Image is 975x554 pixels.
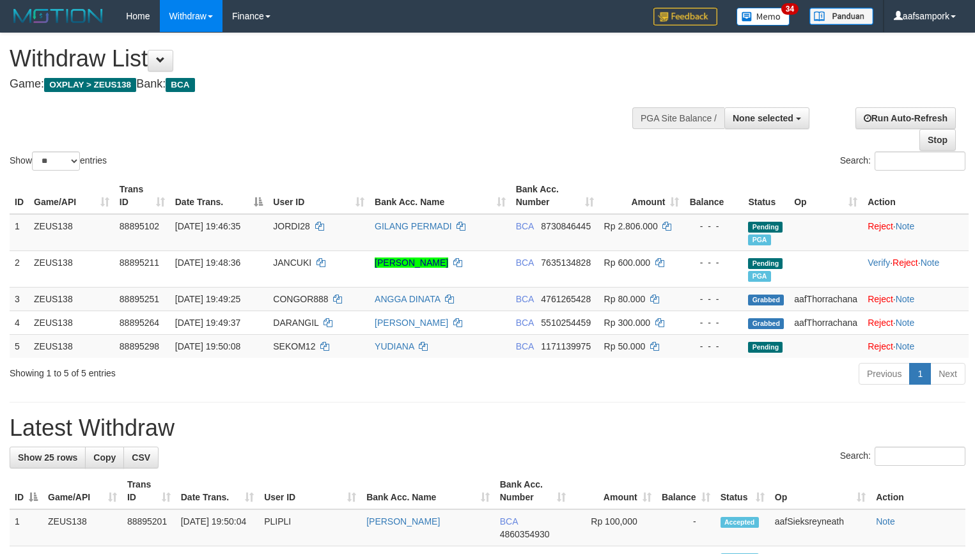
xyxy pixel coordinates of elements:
th: Op: activate to sort column ascending [770,473,871,509]
span: Copy 5510254459 to clipboard [541,318,591,328]
span: Copy 4860354930 to clipboard [500,529,550,539]
td: 2 [10,250,29,287]
td: ZEUS138 [43,509,122,546]
span: OXPLAY > ZEUS138 [44,78,136,92]
th: ID [10,178,29,214]
input: Search: [875,447,965,466]
a: Run Auto-Refresh [855,107,956,129]
span: 88895298 [120,341,159,351]
th: Bank Acc. Number: activate to sort column ascending [511,178,599,214]
td: 3 [10,287,29,311]
th: Bank Acc. Number: activate to sort column ascending [495,473,571,509]
a: GILANG PERMADI [375,221,452,231]
div: - - - [689,293,738,305]
a: Note [896,294,915,304]
th: Game/API: activate to sort column ascending [29,178,114,214]
td: Rp 100,000 [571,509,657,546]
a: Note [896,341,915,351]
span: SEKOM12 [273,341,315,351]
input: Search: [875,151,965,171]
div: - - - [689,316,738,329]
span: Rp 300.000 [604,318,650,328]
th: Bank Acc. Name: activate to sort column ascending [370,178,511,214]
span: BCA [516,341,534,351]
img: Feedback.jpg [653,8,717,26]
span: BCA [516,318,534,328]
span: Rp 600.000 [604,258,650,268]
a: Reject [893,258,918,268]
span: BCA [516,221,534,231]
td: · [862,311,969,334]
span: CONGOR888 [273,294,328,304]
th: Date Trans.: activate to sort column descending [170,178,269,214]
a: ANGGA DINATA [375,294,440,304]
span: Accepted [721,517,759,528]
span: 88895251 [120,294,159,304]
a: Note [921,258,940,268]
a: Previous [859,363,910,385]
td: aafSieksreyneath [770,509,871,546]
span: Pending [748,222,783,233]
th: ID: activate to sort column descending [10,473,43,509]
span: 88895264 [120,318,159,328]
a: Note [876,516,895,527]
td: 1 [10,214,29,251]
label: Show entries [10,151,107,171]
img: panduan.png [809,8,873,25]
td: · [862,214,969,251]
td: aafThorrachana [789,287,862,311]
td: aafThorrachana [789,311,862,334]
a: Reject [868,294,893,304]
button: None selected [724,107,809,129]
span: Copy 1171139975 to clipboard [541,341,591,351]
span: Grabbed [748,295,784,305]
td: 1 [10,509,43,546]
a: Verify [868,258,890,268]
span: Pending [748,342,783,353]
td: [DATE] 19:50:04 [176,509,259,546]
th: Date Trans.: activate to sort column ascending [176,473,259,509]
span: BCA [516,258,534,268]
span: Copy [93,452,116,463]
td: · [862,287,969,311]
th: Balance [684,178,743,214]
span: DARANGIL [273,318,318,328]
span: 88895102 [120,221,159,231]
th: Op: activate to sort column ascending [789,178,862,214]
span: Copy 4761265428 to clipboard [541,294,591,304]
th: Action [871,473,965,509]
div: - - - [689,256,738,269]
div: Showing 1 to 5 of 5 entries [10,362,396,380]
td: PLIPLI [259,509,361,546]
span: Copy 7635134828 to clipboard [541,258,591,268]
a: 1 [909,363,931,385]
h1: Latest Withdraw [10,415,965,441]
h4: Game: Bank: [10,78,637,91]
span: Pending [748,258,783,269]
div: - - - [689,340,738,353]
span: BCA [166,78,194,92]
label: Search: [840,151,965,171]
a: CSV [123,447,159,468]
div: PGA Site Balance / [632,107,724,129]
a: Next [930,363,965,385]
span: [DATE] 19:46:35 [175,221,240,231]
a: Stop [919,129,956,151]
span: Grabbed [748,318,784,329]
span: Show 25 rows [18,452,77,463]
a: Reject [868,341,893,351]
th: Amount: activate to sort column ascending [571,473,657,509]
span: 34 [781,3,799,15]
span: Marked by aafnoeunsreypich [748,235,770,245]
th: User ID: activate to sort column ascending [268,178,370,214]
a: Note [896,318,915,328]
span: None selected [733,113,793,123]
a: Reject [868,221,893,231]
a: YUDIANA [375,341,414,351]
a: Reject [868,318,893,328]
span: JORDI28 [273,221,310,231]
td: · [862,334,969,358]
span: BCA [516,294,534,304]
span: [DATE] 19:48:36 [175,258,240,268]
a: [PERSON_NAME] [366,516,440,527]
